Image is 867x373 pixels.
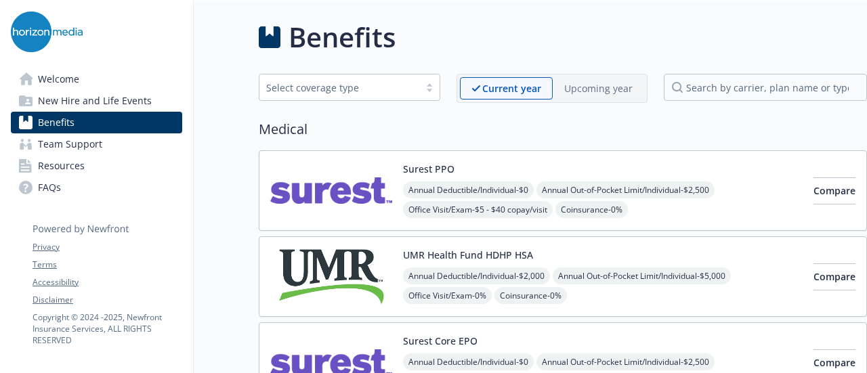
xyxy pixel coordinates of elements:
[403,181,534,198] span: Annual Deductible/Individual - $0
[38,133,102,155] span: Team Support
[813,263,855,290] button: Compare
[33,241,182,253] a: Privacy
[38,68,79,90] span: Welcome
[564,81,633,95] p: Upcoming year
[813,356,855,369] span: Compare
[38,155,85,177] span: Resources
[813,184,855,197] span: Compare
[11,112,182,133] a: Benefits
[403,162,454,176] button: Surest PPO
[403,248,533,262] button: UMR Health Fund HDHP HSA
[11,68,182,90] a: Welcome
[289,17,396,58] h1: Benefits
[270,162,392,219] img: Surest carrier logo
[403,334,478,348] button: Surest Core EPO
[494,287,567,304] span: Coinsurance - 0%
[403,287,492,304] span: Office Visit/Exam - 0%
[482,81,541,95] p: Current year
[813,177,855,204] button: Compare
[33,311,182,346] p: Copyright © 2024 - 2025 , Newfront Insurance Services, ALL RIGHTS RESERVED
[33,276,182,288] a: Accessibility
[33,259,182,271] a: Terms
[403,201,553,218] span: Office Visit/Exam - $5 - $40 copay/visit
[664,74,867,101] input: search by carrier, plan name or type
[259,119,867,139] h2: Medical
[11,155,182,177] a: Resources
[553,267,731,284] span: Annual Out-of-Pocket Limit/Individual - $5,000
[270,248,392,305] img: UMR carrier logo
[11,177,182,198] a: FAQs
[555,201,628,218] span: Coinsurance - 0%
[403,267,550,284] span: Annual Deductible/Individual - $2,000
[38,90,152,112] span: New Hire and Life Events
[33,294,182,306] a: Disclaimer
[403,353,534,370] span: Annual Deductible/Individual - $0
[11,90,182,112] a: New Hire and Life Events
[813,270,855,283] span: Compare
[11,133,182,155] a: Team Support
[266,81,413,95] div: Select coverage type
[536,353,715,370] span: Annual Out-of-Pocket Limit/Individual - $2,500
[38,112,75,133] span: Benefits
[536,181,715,198] span: Annual Out-of-Pocket Limit/Individual - $2,500
[38,177,61,198] span: FAQs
